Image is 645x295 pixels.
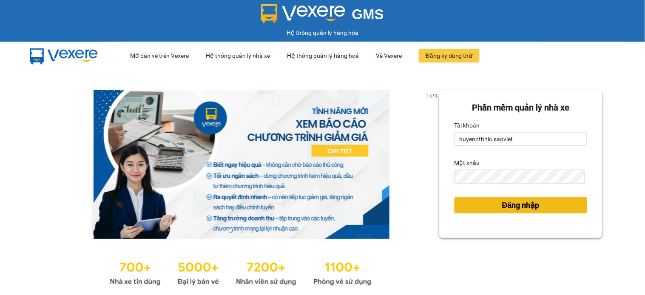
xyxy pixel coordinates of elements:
li: slide item 2 [239,229,242,232]
img: logo 2 [261,4,345,23]
p: 1 of 3 [424,90,439,101]
button: previous slide / item [43,90,54,239]
input: Tài khoản [455,132,587,146]
a: GMS [261,13,384,20]
input: Mật khẩu [455,170,585,183]
span: Đăng ký dùng thử [426,51,473,60]
div: Hệ thống quản lý hàng hoá [287,42,359,69]
label: Tài khoản [455,119,480,132]
div: Phần mềm quản lý nhà xe [455,101,587,114]
li: slide item 3 [249,229,253,232]
span: GMS [352,6,384,22]
li: slide item 1 [229,229,232,232]
div: Mở bán vé trên Vexere [130,42,189,69]
img: Statistics.png [110,256,372,288]
div: Về Vexere [376,42,402,69]
label: Mật khẩu [455,156,480,170]
button: Đăng ký dùng thử [419,49,480,62]
button: Đăng nhập [455,197,587,213]
button: next slide / item [427,90,439,239]
img: mbUUG5Q.png [21,42,106,70]
div: Hệ thống quản lý hàng hóa [2,28,643,37]
span: Đăng nhập [502,199,540,211]
div: Hệ thống quản lý nhà xe [206,42,270,69]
